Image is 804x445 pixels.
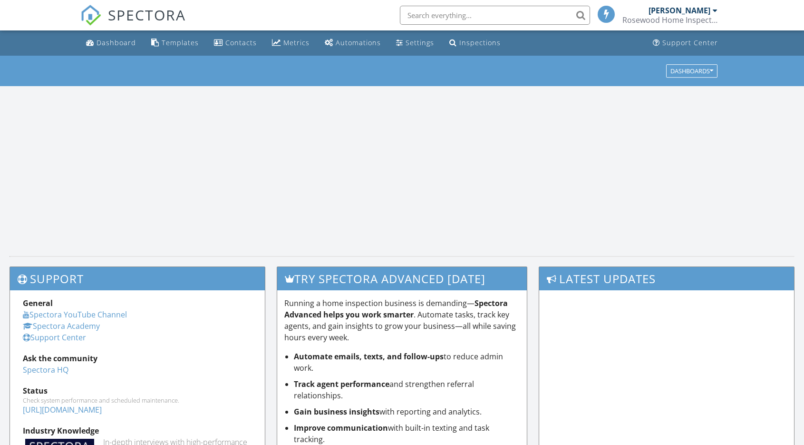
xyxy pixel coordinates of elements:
[294,351,519,374] li: to reduce admin work.
[225,38,257,47] div: Contacts
[539,267,794,290] h3: Latest Updates
[147,34,203,52] a: Templates
[670,68,713,74] div: Dashboards
[23,425,252,436] div: Industry Knowledge
[23,385,252,396] div: Status
[23,396,252,404] div: Check system performance and scheduled maintenance.
[406,38,434,47] div: Settings
[294,379,389,389] strong: Track agent performance
[210,34,261,52] a: Contacts
[23,321,100,331] a: Spectora Academy
[283,38,310,47] div: Metrics
[108,5,186,25] span: SPECTORA
[662,38,718,47] div: Support Center
[666,64,717,78] button: Dashboards
[446,34,504,52] a: Inspections
[23,332,86,343] a: Support Center
[10,267,265,290] h3: Support
[162,38,199,47] div: Templates
[23,405,102,415] a: [URL][DOMAIN_NAME]
[284,298,508,320] strong: Spectora Advanced helps you work smarter
[23,309,127,320] a: Spectora YouTube Channel
[392,34,438,52] a: Settings
[294,406,519,417] li: with reporting and analytics.
[277,267,526,290] h3: Try spectora advanced [DATE]
[284,297,519,343] p: Running a home inspection business is demanding— . Automate tasks, track key agents, and gain ins...
[649,6,710,15] div: [PERSON_NAME]
[294,351,444,362] strong: Automate emails, texts, and follow-ups
[23,353,252,364] div: Ask the community
[80,13,186,33] a: SPECTORA
[80,5,101,26] img: The Best Home Inspection Software - Spectora
[294,406,379,417] strong: Gain business insights
[459,38,501,47] div: Inspections
[294,423,388,433] strong: Improve communication
[336,38,381,47] div: Automations
[82,34,140,52] a: Dashboard
[622,15,717,25] div: Rosewood Home Inspections
[268,34,313,52] a: Metrics
[23,298,53,308] strong: General
[23,365,68,375] a: Spectora HQ
[649,34,722,52] a: Support Center
[294,378,519,401] li: and strengthen referral relationships.
[294,422,519,445] li: with built-in texting and task tracking.
[400,6,590,25] input: Search everything...
[321,34,385,52] a: Automations (Basic)
[97,38,136,47] div: Dashboard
